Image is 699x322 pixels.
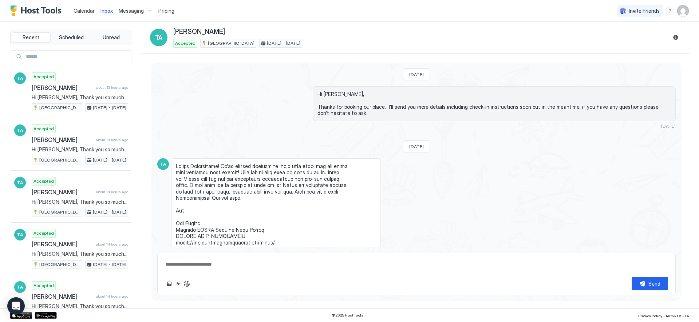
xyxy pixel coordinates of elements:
[155,33,162,42] span: TA
[638,314,662,318] span: Privacy Policy
[32,303,128,310] span: Hi [PERSON_NAME], Thank you so much for booking [GEOGRAPHIC_DATA] we have no doubt your stay will...
[165,279,174,288] button: Upload image
[671,33,680,42] button: Reservation information
[638,311,662,319] a: Privacy Policy
[93,209,126,215] span: [DATE] - [DATE]
[17,75,23,82] span: TA
[33,282,54,289] span: Accepted
[93,261,126,268] span: [DATE] - [DATE]
[96,138,128,142] span: about 14 hours ago
[158,8,174,14] span: Pricing
[174,279,182,288] button: Quick reply
[93,104,126,111] span: [DATE] - [DATE]
[96,242,128,247] span: about 14 hours ago
[35,312,57,319] a: Google Play Store
[666,7,674,15] div: menu
[632,277,668,290] button: Send
[74,8,95,14] span: Calendar
[629,8,660,14] span: Invite Friends
[32,188,93,196] span: [PERSON_NAME]
[7,297,25,315] div: Open Intercom Messenger
[52,32,91,43] button: Scheduled
[32,199,128,205] span: Hi [PERSON_NAME], Thank you so much for booking [GEOGRAPHIC_DATA] we have no doubt your stay will...
[32,136,93,143] span: [PERSON_NAME]
[17,127,23,134] span: TA
[267,40,300,47] span: [DATE] - [DATE]
[92,32,130,43] button: Unread
[33,178,54,184] span: Accepted
[182,279,191,288] button: ChatGPT Auto Reply
[23,34,40,41] span: Recent
[648,280,660,287] div: Send
[39,261,80,268] span: [GEOGRAPHIC_DATA]
[74,7,95,15] a: Calendar
[103,34,120,41] span: Unread
[39,157,80,163] span: [GEOGRAPHIC_DATA]
[208,40,254,47] span: [GEOGRAPHIC_DATA]
[317,91,671,116] span: Hi [PERSON_NAME], Thanks for booking our place. I'll send you more details including check-in ins...
[23,51,131,63] input: Input Field
[10,31,132,44] div: tab-group
[677,5,689,17] div: User profile
[96,190,128,194] span: about 14 hours ago
[17,179,23,186] span: TA
[17,284,23,290] span: TA
[332,313,363,318] span: © 2025 Host Tools
[100,8,113,14] span: Inbox
[39,104,80,111] span: [GEOGRAPHIC_DATA]
[12,32,51,43] button: Recent
[96,85,128,90] span: about 13 hours ago
[59,34,84,41] span: Scheduled
[32,94,128,101] span: Hi [PERSON_NAME], Thank you so much for booking [GEOGRAPHIC_DATA] we have no doubt your stay will...
[32,251,128,257] span: Hi [PERSON_NAME], Thank you so much for booking [GEOGRAPHIC_DATA] we have no doubt your stay will...
[160,161,166,167] span: TA
[32,146,128,153] span: Hi [PERSON_NAME], Thank you so much for booking [GEOGRAPHIC_DATA] we have no doubt your stay will...
[32,84,93,91] span: [PERSON_NAME]
[10,5,65,16] a: Host Tools Logo
[96,294,128,299] span: about 14 hours ago
[32,240,93,248] span: [PERSON_NAME]
[100,7,113,15] a: Inbox
[33,126,54,132] span: Accepted
[665,314,689,318] span: Terms Of Use
[661,123,676,129] span: [DATE]
[173,28,225,36] span: [PERSON_NAME]
[32,293,93,300] span: [PERSON_NAME]
[17,231,23,238] span: TA
[175,40,196,47] span: Accepted
[10,312,32,319] a: App Store
[119,8,144,14] span: Messaging
[39,209,80,215] span: [GEOGRAPHIC_DATA]
[93,157,126,163] span: [DATE] - [DATE]
[33,73,54,80] span: Accepted
[409,144,424,149] span: [DATE]
[33,230,54,236] span: Accepted
[665,311,689,319] a: Terms Of Use
[409,72,424,77] span: [DATE]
